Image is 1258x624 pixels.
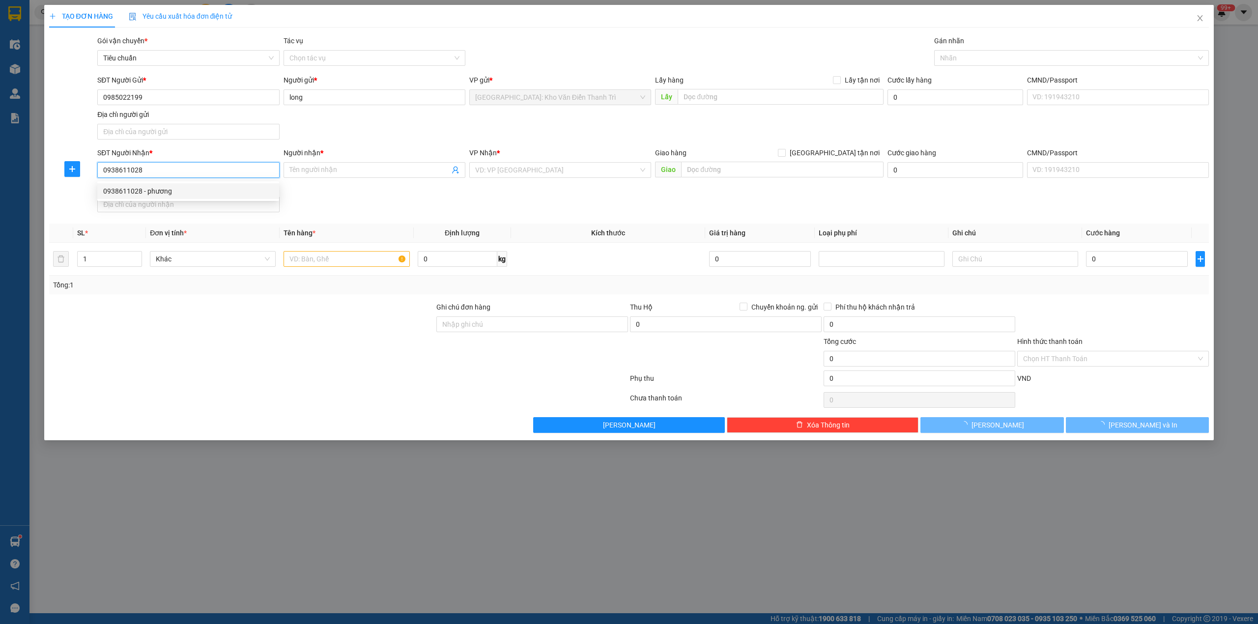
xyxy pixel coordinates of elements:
span: Tên hàng [284,229,315,237]
input: Dọc đường [678,89,884,105]
span: Lấy tận nơi [841,75,884,85]
div: VP gửi [469,75,651,85]
span: Chuyển khoản ng. gửi [747,302,822,312]
button: Close [1186,5,1214,32]
div: 0938611028 - phương [103,186,273,197]
input: Ghi chú đơn hàng [436,316,628,332]
span: [PERSON_NAME] [603,420,656,430]
span: Cước hàng [1086,229,1120,237]
button: deleteXóa Thông tin [727,417,918,433]
span: [PHONE_NUMBER] [4,33,75,51]
div: CMND/Passport [1027,147,1209,158]
span: TẠO ĐƠN HÀNG [49,12,113,20]
strong: PHIẾU DÁN LÊN HÀNG [69,4,199,18]
span: Mã đơn: HNVD1109250067 [4,59,151,73]
button: plus [64,161,80,177]
span: delete [796,421,803,429]
label: Cước giao hàng [887,149,936,157]
input: 0 [709,251,811,267]
span: Kích thước [591,229,625,237]
div: CMND/Passport [1027,75,1209,85]
img: icon [129,13,137,21]
span: Định lượng [445,229,480,237]
span: VND [1017,374,1031,382]
span: plus [65,165,80,173]
div: Chưa thanh toán [629,393,823,410]
span: Lấy hàng [655,76,684,84]
button: [PERSON_NAME] [533,417,725,433]
span: loading [961,421,972,428]
label: Gán nhãn [934,37,964,45]
div: SĐT Người Gửi [97,75,279,85]
span: Thu Hộ [630,303,653,311]
span: loading [1098,421,1109,428]
span: Khác [156,252,270,266]
div: Tổng: 1 [53,280,485,290]
span: Đơn vị tính [150,229,187,237]
input: Dọc đường [681,162,884,177]
button: [PERSON_NAME] và In [1066,417,1209,433]
label: Ghi chú đơn hàng [436,303,490,311]
span: Yêu cầu xuất hóa đơn điện tử [129,12,232,20]
span: plus [49,13,56,20]
label: Tác vụ [284,37,303,45]
span: plus [1196,255,1204,263]
input: Ghi Chú [952,251,1078,267]
label: Cước lấy hàng [887,76,932,84]
span: [GEOGRAPHIC_DATA] tận nơi [786,147,884,158]
span: [PERSON_NAME] [972,420,1024,430]
span: Xóa Thông tin [807,420,850,430]
span: user-add [452,166,459,174]
span: Giao hàng [655,149,686,157]
span: SL [77,229,85,237]
button: [PERSON_NAME] [920,417,1064,433]
th: Ghi chú [948,224,1082,243]
input: VD: Bàn, Ghế [284,251,409,267]
span: Phí thu hộ khách nhận trả [831,302,919,312]
button: delete [53,251,69,267]
div: Người gửi [284,75,465,85]
div: Phụ thu [629,373,823,390]
input: Cước lấy hàng [887,89,1023,105]
span: kg [497,251,507,267]
span: Ngày in phiếu: 15:17 ngày [66,20,202,30]
th: Loại phụ phí [815,224,948,243]
span: Gói vận chuyển [97,37,147,45]
div: 0938611028 - phương [97,183,279,199]
div: SĐT Người Nhận [97,147,279,158]
span: Tiêu chuẩn [103,51,273,65]
span: Tổng cước [824,338,856,345]
span: CÔNG TY TNHH CHUYỂN PHÁT NHANH BẢO AN [78,33,196,51]
div: Địa chỉ người gửi [97,109,279,120]
input: Địa chỉ của người nhận [97,197,279,212]
label: Hình thức thanh toán [1017,338,1083,345]
input: Cước giao hàng [887,162,1023,178]
div: Người nhận [284,147,465,158]
span: Giá trị hàng [709,229,745,237]
span: VP Nhận [469,149,497,157]
strong: CSKH: [27,33,52,42]
span: Lấy [655,89,678,105]
span: Giao [655,162,681,177]
button: plus [1196,251,1205,267]
span: Hà Nội: Kho Văn Điển Thanh Trì [475,90,645,105]
span: [PERSON_NAME] và In [1109,420,1177,430]
input: Địa chỉ của người gửi [97,124,279,140]
span: close [1196,14,1204,22]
